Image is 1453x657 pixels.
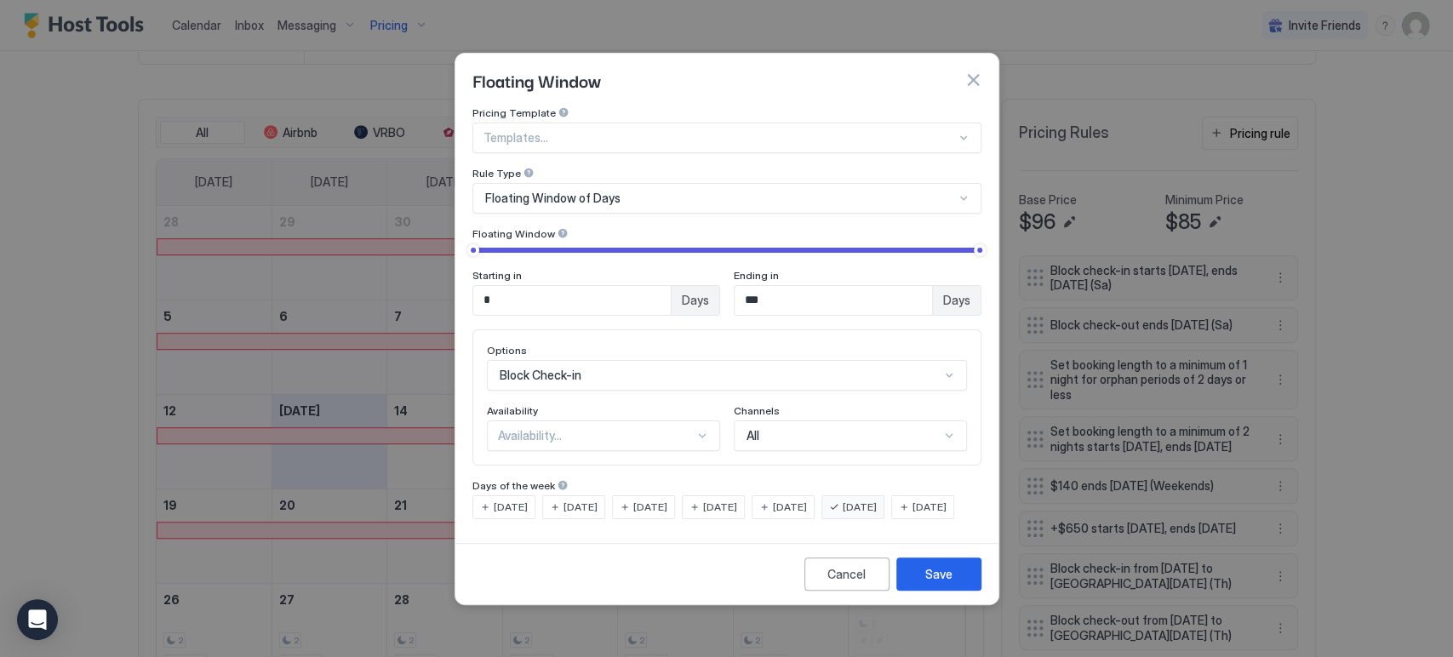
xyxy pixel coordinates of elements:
[494,500,528,515] span: [DATE]
[472,479,555,492] span: Days of the week
[472,227,555,240] span: Floating Window
[487,344,527,357] span: Options
[485,191,621,206] span: Floating Window of Days
[498,428,695,443] div: Availability...
[896,557,981,591] button: Save
[472,67,601,93] span: Floating Window
[827,565,866,583] div: Cancel
[773,500,807,515] span: [DATE]
[735,286,932,315] input: Input Field
[682,293,709,308] span: Days
[17,599,58,640] div: Open Intercom Messenger
[472,106,556,119] span: Pricing Template
[734,269,779,282] span: Ending in
[804,557,890,591] button: Cancel
[912,500,947,515] span: [DATE]
[500,368,581,383] span: Block Check-in
[472,167,521,180] span: Rule Type
[734,404,780,417] span: Channels
[843,500,877,515] span: [DATE]
[633,500,667,515] span: [DATE]
[473,286,671,315] input: Input Field
[472,269,522,282] span: Starting in
[487,404,538,417] span: Availability
[703,500,737,515] span: [DATE]
[943,293,970,308] span: Days
[747,428,759,443] span: All
[925,565,952,583] div: Save
[563,500,598,515] span: [DATE]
